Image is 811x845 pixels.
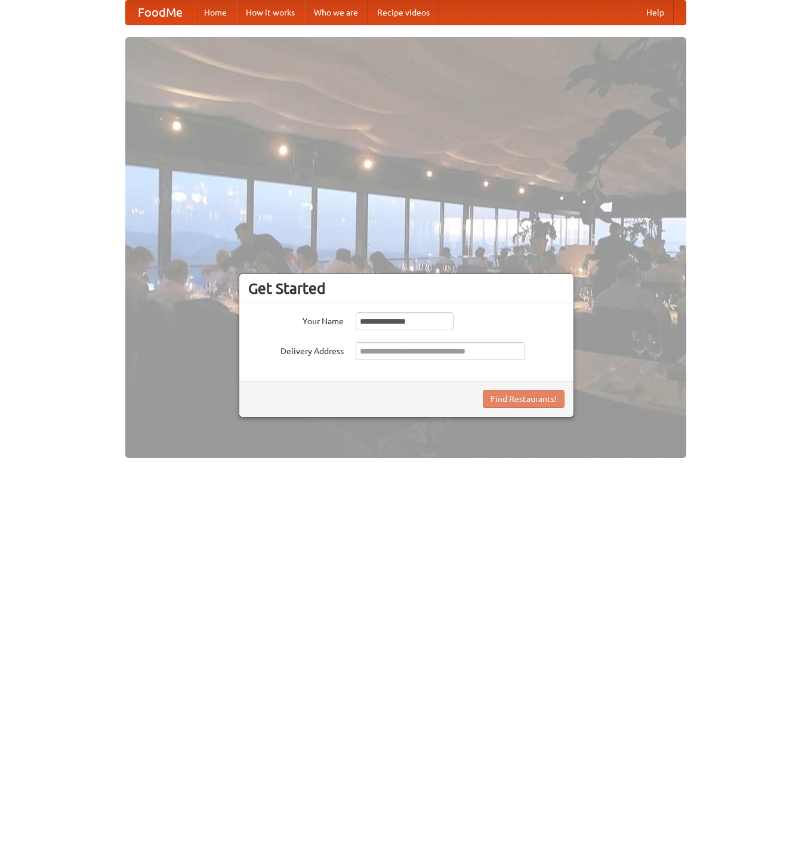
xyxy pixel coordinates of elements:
[248,312,344,327] label: Your Name
[637,1,674,24] a: Help
[248,342,344,357] label: Delivery Address
[248,279,565,297] h3: Get Started
[195,1,236,24] a: Home
[126,1,195,24] a: FoodMe
[483,390,565,408] button: Find Restaurants!
[236,1,304,24] a: How it works
[304,1,368,24] a: Who we are
[368,1,439,24] a: Recipe videos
